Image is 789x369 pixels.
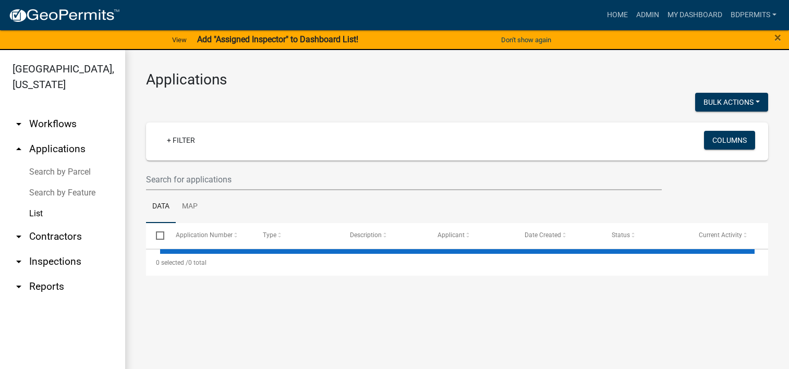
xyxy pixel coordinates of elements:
button: Don't show again [497,31,555,48]
datatable-header-cell: Date Created [515,223,602,248]
span: Status [612,231,630,239]
i: arrow_drop_up [13,143,25,155]
input: Search for applications [146,169,662,190]
datatable-header-cell: Status [602,223,689,248]
span: Description [350,231,382,239]
i: arrow_drop_down [13,118,25,130]
a: Home [603,5,632,25]
a: Map [176,190,204,224]
datatable-header-cell: Select [146,223,166,248]
span: × [774,30,781,45]
span: 0 selected / [156,259,188,266]
datatable-header-cell: Applicant [428,223,515,248]
button: Close [774,31,781,44]
a: Data [146,190,176,224]
a: My Dashboard [663,5,726,25]
h3: Applications [146,71,768,89]
datatable-header-cell: Application Number [166,223,253,248]
a: + Filter [159,131,203,150]
span: Applicant [438,231,465,239]
span: Type [263,231,277,239]
span: Application Number [176,231,233,239]
i: arrow_drop_down [13,255,25,268]
datatable-header-cell: Description [341,223,428,248]
button: Columns [704,131,755,150]
div: 0 total [146,250,768,276]
span: Date Created [525,231,561,239]
i: arrow_drop_down [13,230,25,243]
span: Current Activity [699,231,742,239]
a: Admin [632,5,663,25]
datatable-header-cell: Current Activity [689,223,776,248]
strong: Add "Assigned Inspector" to Dashboard List! [197,34,358,44]
datatable-header-cell: Type [253,223,340,248]
i: arrow_drop_down [13,280,25,293]
a: View [168,31,191,48]
a: Bdpermits [726,5,781,25]
button: Bulk Actions [695,93,768,112]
